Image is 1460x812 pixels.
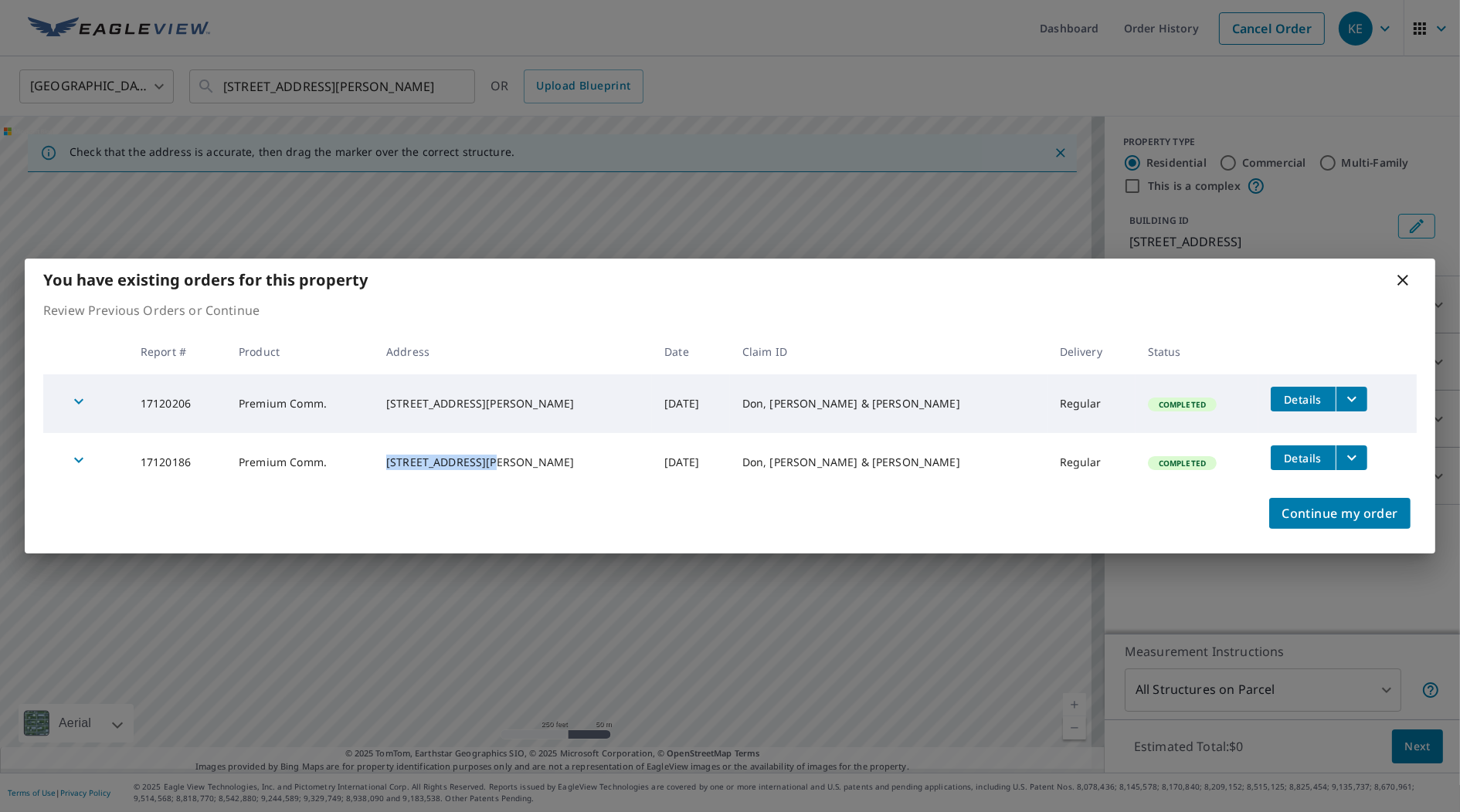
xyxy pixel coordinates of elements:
span: Continue my order [1282,502,1398,524]
td: Premium Comm. [226,374,374,433]
td: [DATE] [652,374,730,433]
th: Delivery [1047,329,1136,374]
p: Review Previous Orders or Continue [43,301,1417,320]
span: Completed [1149,458,1215,469]
button: filesDropdownBtn-17120206 [1336,387,1367,411]
button: Continue my order [1269,498,1411,529]
button: detailsBtn-17120206 [1271,387,1336,411]
b: You have existing orders for this property [43,269,368,290]
div: [STREET_ADDRESS][PERSON_NAME] [386,396,640,411]
span: Completed [1149,399,1215,410]
th: Claim ID [730,329,1047,374]
td: 17120206 [128,374,226,433]
td: Regular [1047,433,1136,492]
td: Don, [PERSON_NAME] & [PERSON_NAME] [730,433,1047,492]
span: Details [1280,451,1326,465]
td: 17120186 [128,433,226,492]
th: Status [1136,329,1258,374]
td: Premium Comm. [226,433,374,492]
div: [STREET_ADDRESS][PERSON_NAME] [386,455,640,470]
th: Product [226,329,374,374]
span: Details [1280,392,1326,407]
td: [DATE] [652,433,730,492]
button: detailsBtn-17120186 [1271,445,1336,470]
td: Don, [PERSON_NAME] & [PERSON_NAME] [730,374,1047,433]
button: filesDropdownBtn-17120186 [1336,445,1367,470]
th: Date [652,329,730,374]
td: Regular [1047,374,1136,433]
th: Address [374,329,652,374]
th: Report # [128,329,226,374]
